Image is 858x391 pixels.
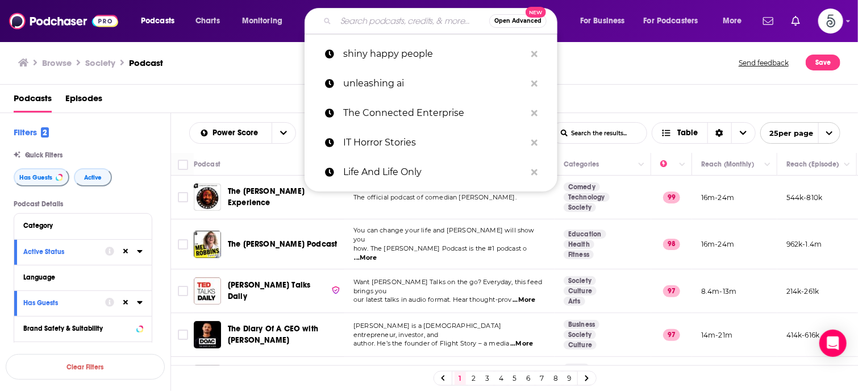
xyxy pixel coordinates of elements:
p: 98 [663,239,680,250]
a: Health [564,240,594,249]
a: TED Talks Daily [194,277,221,305]
a: The Diary Of A CEO with [PERSON_NAME] [228,323,340,346]
a: 8 [550,372,561,385]
button: open menu [760,122,840,144]
p: IT Horror Stories [343,128,526,157]
span: Logged in as Spiral5-G2 [818,9,843,34]
p: 97 [663,329,680,340]
p: 97 [663,285,680,297]
button: open menu [272,123,295,143]
span: ...More [513,296,535,305]
p: The Connected Enterprise [343,98,526,128]
span: Monitoring [242,13,282,29]
span: how. The [PERSON_NAME] Podcast is the #1 podcast o [353,244,527,252]
button: Clear Filters [6,354,165,380]
span: The [PERSON_NAME] Experience [228,186,305,207]
div: Sort Direction [707,123,731,143]
h3: Podcast [129,57,163,68]
button: Column Actions [635,158,648,172]
p: Life And Life Only [343,157,526,187]
div: Active Status [23,248,98,256]
button: open menu [234,12,297,30]
a: [PERSON_NAME] Talks Daily [228,280,340,302]
a: Culture [564,286,597,296]
p: 214k-261k [786,286,819,296]
div: Podcast [194,157,220,171]
img: The Diary Of A CEO with Steven Bartlett [194,321,221,348]
button: Show profile menu [818,9,843,34]
button: open menu [133,12,189,30]
button: open menu [715,12,756,30]
button: Brand Safety & Suitability [23,321,143,335]
span: The official podcast of comedian [PERSON_NAME]. [353,193,517,201]
div: Open Intercom Messenger [819,330,847,357]
p: 16m-24m [701,193,734,202]
span: Power Score [213,129,263,137]
a: Podcasts [14,89,52,113]
a: 6 [523,372,534,385]
a: Life And Life Only [305,157,557,187]
a: Education [564,230,606,239]
a: Technology [564,193,610,202]
span: Active [84,174,102,181]
button: open menu [572,12,639,30]
a: Society [564,330,596,339]
p: 962k-1.4m [786,239,822,249]
button: Active Status [23,244,105,259]
a: Show notifications dropdown [759,11,778,31]
h2: Choose List sort [189,122,296,144]
span: Table [678,129,698,137]
a: Charts [188,12,227,30]
span: Want [PERSON_NAME] Talks on the go? Everyday, this feed brings you [353,278,542,295]
button: Column Actions [676,158,689,172]
a: Society [564,203,596,212]
span: Open Advanced [494,18,542,24]
div: Reach (Monthly) [701,157,754,171]
button: open menu [636,12,715,30]
a: Society [564,276,596,285]
span: 25 per page [761,124,814,142]
p: shiny happy people [343,39,526,69]
a: Episodes [65,89,102,113]
span: [PERSON_NAME] Talks Daily [228,280,310,301]
img: verified Badge [331,285,340,295]
span: Quick Filters [25,151,63,159]
span: Toggle select row [178,239,188,249]
span: New [526,7,546,18]
input: Search podcasts, credits, & more... [336,12,489,30]
div: Reach (Episode) [786,157,839,171]
button: Choose View [652,122,756,144]
a: Show notifications dropdown [787,11,805,31]
button: Open AdvancedNew [489,14,547,28]
span: The [PERSON_NAME] Podcast [228,239,337,249]
h3: Browse [42,57,72,68]
div: Language [23,273,135,281]
div: Has Guests [23,299,98,307]
div: Search podcasts, credits, & more... [315,8,568,34]
p: 544k-810k [786,193,823,202]
span: ...More [510,339,533,348]
span: Podcasts [141,13,174,29]
a: Culture [564,340,597,350]
a: The Joe Rogan Experience [194,184,221,211]
span: For Business [580,13,625,29]
button: Category [23,218,143,232]
button: Save [806,55,840,70]
img: Podchaser - Follow, Share and Rate Podcasts [9,10,118,32]
a: Fitness [564,250,594,259]
span: Charts [195,13,220,29]
div: Category [23,222,135,230]
div: Brand Safety & Suitability [23,325,133,332]
span: You can change your life and [PERSON_NAME] will show you [353,226,535,243]
a: IT Horror Stories [305,128,557,157]
a: The [PERSON_NAME] Experience [228,186,340,209]
span: Toggle select row [178,286,188,296]
a: Comedy [564,182,600,192]
h2: Filters [14,127,49,138]
a: unleashing ai [305,69,557,98]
